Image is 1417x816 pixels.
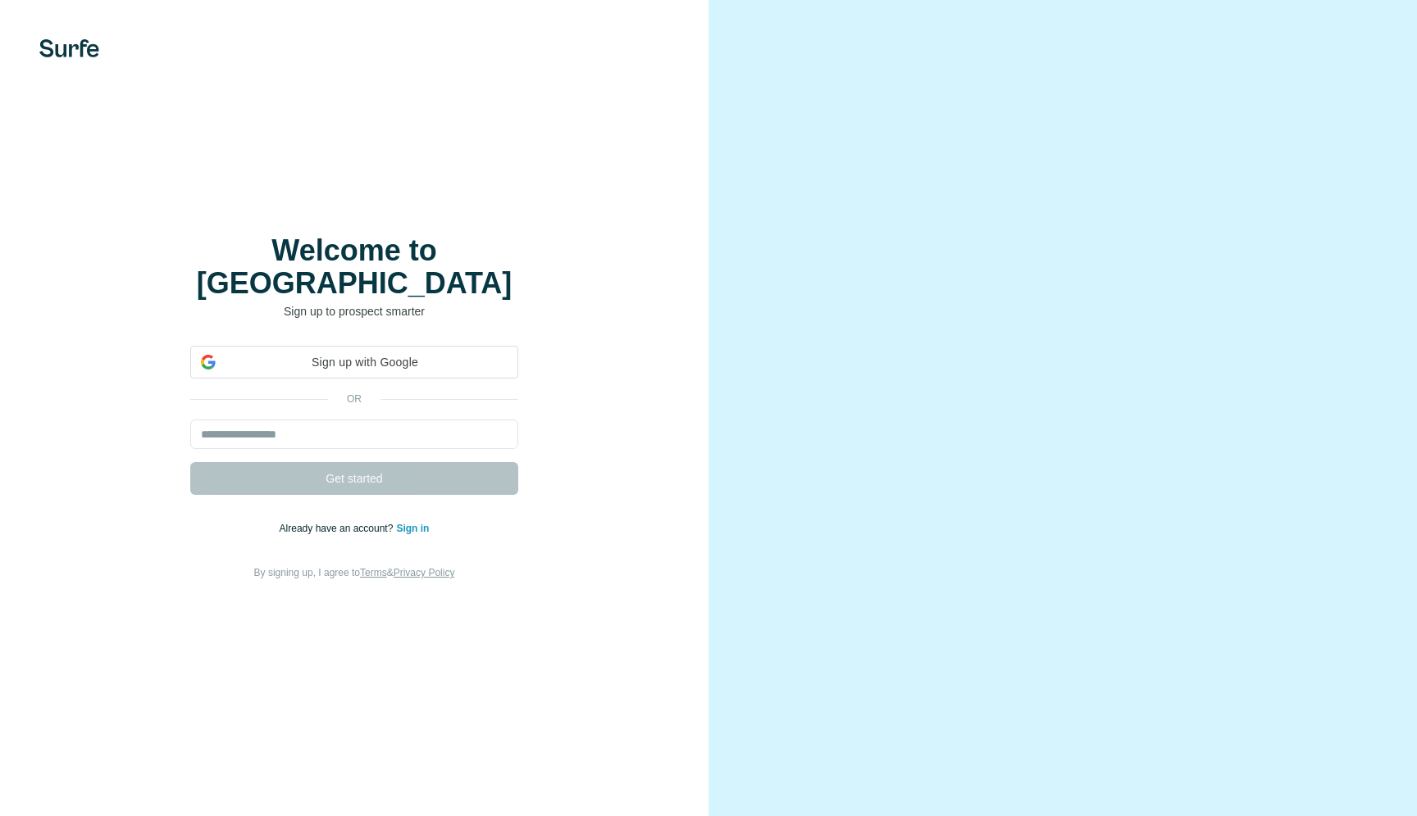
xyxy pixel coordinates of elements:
[280,523,397,534] span: Already have an account?
[39,39,99,57] img: Surfe's logo
[222,354,508,371] span: Sign up with Google
[190,234,518,300] h1: Welcome to [GEOGRAPHIC_DATA]
[360,567,387,578] a: Terms
[394,567,455,578] a: Privacy Policy
[328,392,380,406] p: or
[190,346,518,379] div: Sign up with Google
[396,523,429,534] a: Sign in
[190,303,518,320] p: Sign up to prospect smarter
[254,567,455,578] span: By signing up, I agree to &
